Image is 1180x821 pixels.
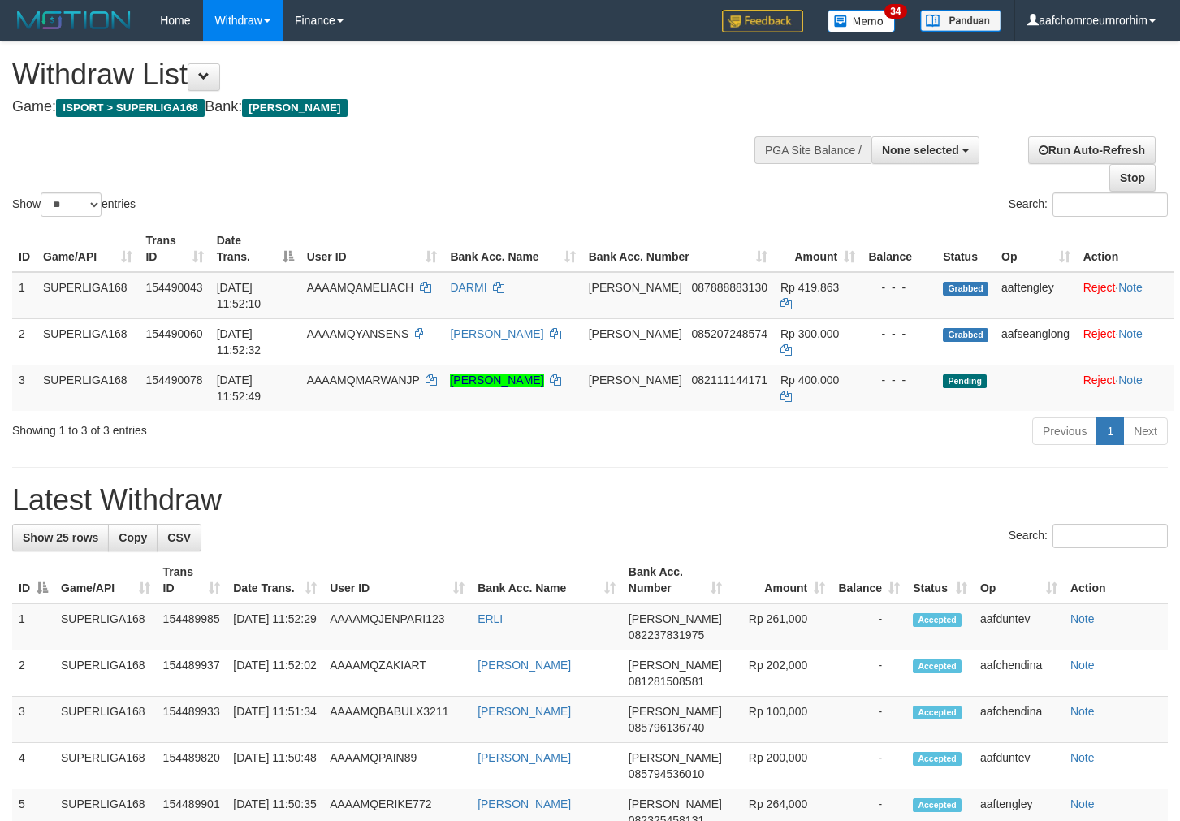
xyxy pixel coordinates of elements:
[139,226,210,272] th: Trans ID: activate to sort column ascending
[12,318,37,365] td: 2
[478,797,571,810] a: [PERSON_NAME]
[1070,659,1095,672] a: Note
[145,374,202,387] span: 154490078
[1009,192,1168,217] label: Search:
[974,743,1064,789] td: aafduntev
[1083,374,1116,387] a: Reject
[1118,327,1143,340] a: Note
[1052,192,1168,217] input: Search:
[1070,612,1095,625] a: Note
[692,374,767,387] span: Copy 082111144171 to clipboard
[913,613,962,627] span: Accepted
[913,659,962,673] span: Accepted
[728,743,832,789] td: Rp 200,000
[12,272,37,319] td: 1
[119,531,147,544] span: Copy
[307,374,420,387] span: AAAAMQMARWANJP
[832,603,906,650] td: -
[629,751,722,764] span: [PERSON_NAME]
[589,374,682,387] span: [PERSON_NAME]
[323,603,471,650] td: AAAAMQJENPARI123
[920,10,1001,32] img: panduan.png
[1096,417,1124,445] a: 1
[323,650,471,697] td: AAAAMQZAKIART
[323,557,471,603] th: User ID: activate to sort column ascending
[629,721,704,734] span: Copy 085796136740 to clipboard
[1052,524,1168,548] input: Search:
[832,743,906,789] td: -
[754,136,871,164] div: PGA Site Balance /
[913,706,962,719] span: Accepted
[582,226,774,272] th: Bank Acc. Number: activate to sort column ascending
[884,4,906,19] span: 34
[906,557,974,603] th: Status: activate to sort column ascending
[478,659,571,672] a: [PERSON_NAME]
[1077,226,1174,272] th: Action
[728,650,832,697] td: Rp 202,000
[157,603,227,650] td: 154489985
[629,675,704,688] span: Copy 081281508581 to clipboard
[12,484,1168,516] h1: Latest Withdraw
[157,524,201,551] a: CSV
[478,612,503,625] a: ERLI
[12,743,54,789] td: 4
[450,327,543,340] a: [PERSON_NAME]
[54,557,157,603] th: Game/API: activate to sort column ascending
[974,697,1064,743] td: aafchendina
[323,743,471,789] td: AAAAMQPAIN89
[692,327,767,340] span: Copy 085207248574 to clipboard
[242,99,347,117] span: [PERSON_NAME]
[882,144,959,157] span: None selected
[780,281,839,294] span: Rp 419.863
[12,58,771,91] h1: Withdraw List
[995,226,1077,272] th: Op: activate to sort column ascending
[589,281,682,294] span: [PERSON_NAME]
[1070,797,1095,810] a: Note
[108,524,158,551] a: Copy
[943,282,988,296] span: Grabbed
[323,697,471,743] td: AAAAMQBABULX3211
[12,557,54,603] th: ID: activate to sort column descending
[37,226,139,272] th: Game/API: activate to sort column ascending
[227,603,323,650] td: [DATE] 11:52:29
[1083,327,1116,340] a: Reject
[12,603,54,650] td: 1
[157,650,227,697] td: 154489937
[157,557,227,603] th: Trans ID: activate to sort column ascending
[307,327,409,340] span: AAAAMQYANSENS
[1118,374,1143,387] a: Note
[1064,557,1168,603] th: Action
[1009,524,1168,548] label: Search:
[167,531,191,544] span: CSV
[23,531,98,544] span: Show 25 rows
[37,272,139,319] td: SUPERLIGA168
[471,557,622,603] th: Bank Acc. Name: activate to sort column ascending
[54,743,157,789] td: SUPERLIGA168
[56,99,205,117] span: ISPORT > SUPERLIGA168
[728,697,832,743] td: Rp 100,000
[943,328,988,342] span: Grabbed
[974,603,1064,650] td: aafduntev
[1028,136,1156,164] a: Run Auto-Refresh
[589,327,682,340] span: [PERSON_NAME]
[1077,318,1174,365] td: ·
[1083,281,1116,294] a: Reject
[1070,705,1095,718] a: Note
[832,650,906,697] td: -
[157,743,227,789] td: 154489820
[12,365,37,411] td: 3
[478,705,571,718] a: [PERSON_NAME]
[12,8,136,32] img: MOTION_logo.png
[692,281,767,294] span: Copy 087888883130 to clipboard
[1032,417,1097,445] a: Previous
[450,281,486,294] a: DARMI
[227,650,323,697] td: [DATE] 11:52:02
[995,272,1077,319] td: aaftengley
[832,697,906,743] td: -
[728,557,832,603] th: Amount: activate to sort column ascending
[943,374,987,388] span: Pending
[629,705,722,718] span: [PERSON_NAME]
[307,281,413,294] span: AAAAMQAMELIACH
[974,557,1064,603] th: Op: activate to sort column ascending
[54,650,157,697] td: SUPERLIGA168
